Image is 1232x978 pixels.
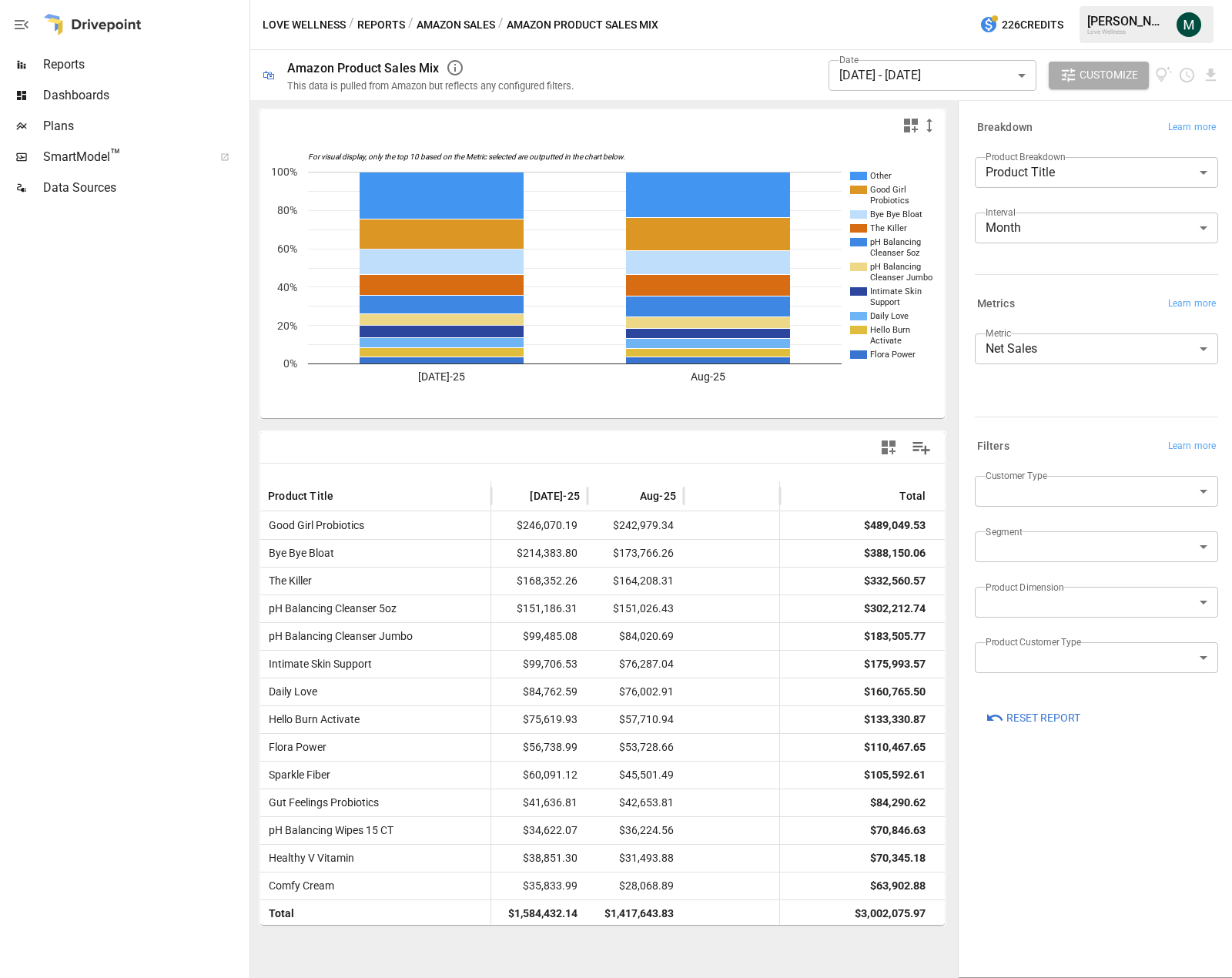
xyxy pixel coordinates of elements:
span: Bye Bye Bloat [263,540,334,567]
span: 226 Credits [1002,15,1063,35]
span: Daily Love [263,678,317,705]
div: $70,846.63 [870,817,926,844]
span: $75,619.93 [499,706,580,733]
div: Product Title [975,157,1218,188]
text: 60% [277,243,297,255]
span: $53,728.66 [595,734,676,761]
span: Product Title [268,488,333,504]
div: $3,002,075.97 [855,900,926,927]
label: Product Customer Type [986,635,1081,648]
text: Activate [870,336,902,346]
text: Daily Love [870,311,909,321]
text: [DATE]-25 [418,370,465,383]
text: 100% [271,166,297,178]
div: $70,345.18 [870,845,926,872]
span: $36,224.56 [595,817,676,844]
span: $35,833.99 [499,872,580,899]
div: $63,902.88 [870,872,926,899]
label: Date [839,53,859,66]
span: Intimate Skin Support [263,651,372,678]
button: Reports [357,15,405,35]
text: Flora Power [870,350,916,360]
div: / [349,15,354,35]
label: Product Breakdown [986,150,1066,163]
span: Total [263,900,294,927]
span: pH Balancing Wipes 15 CT [263,817,393,844]
label: Segment [986,525,1022,538]
text: Probiotics [870,196,909,206]
text: 0% [283,357,297,370]
text: Cleanser 5oz [870,248,920,258]
img: Michael Cormack [1177,12,1201,37]
span: $84,020.69 [595,623,676,650]
span: pH Balancing Cleanser Jumbo [263,623,413,650]
span: $151,026.43 [595,595,676,622]
text: Bye Bye Bloat [870,209,922,219]
button: 226Credits [973,11,1070,39]
span: $57,710.94 [595,706,676,733]
span: Healthy V Vitamin [263,845,354,872]
span: $42,653.81 [595,789,676,816]
label: Customer Type [986,469,1047,482]
h6: Filters [977,438,1009,455]
span: Customize [1080,65,1138,85]
div: $388,150.06 [864,540,926,567]
button: Sort [617,485,638,507]
span: Learn more [1168,296,1216,312]
div: / [408,15,413,35]
span: $1,417,643.83 [595,900,676,927]
span: Dashboards [43,86,246,105]
button: Amazon Sales [417,15,495,35]
span: Comfy Cream [263,872,334,899]
span: $76,002.91 [595,678,676,705]
span: $99,485.08 [499,623,580,650]
button: Sort [507,485,528,507]
text: Other [870,171,892,181]
h6: Metrics [977,296,1015,313]
div: Net Sales [975,333,1218,364]
span: $242,979.34 [595,512,676,539]
div: Month [975,213,1218,243]
button: Michael Cormack [1167,3,1210,46]
div: $84,290.62 [870,789,926,816]
span: $99,706.53 [499,651,580,678]
span: $28,068.89 [595,872,676,899]
button: Manage Columns [904,430,939,465]
span: Flora Power [263,734,326,761]
span: Learn more [1168,439,1216,454]
div: Total [899,490,926,502]
span: $151,186.31 [499,595,580,622]
h6: Breakdown [977,119,1033,136]
div: [DATE] - [DATE] [829,60,1036,91]
label: Metric [986,327,1011,340]
button: Love Wellness [263,15,346,35]
div: $105,592.61 [864,762,926,789]
div: $175,993.57 [864,651,926,678]
div: $160,765.50 [864,678,926,705]
button: View documentation [1155,62,1173,89]
span: $76,287.04 [595,651,676,678]
div: $183,505.77 [864,623,926,650]
span: $214,383.80 [499,540,580,567]
span: Sparkle Fiber [263,762,330,789]
label: Product Dimension [986,581,1063,594]
text: Intimate Skin [870,286,922,296]
div: This data is pulled from Amazon but reflects any configured filters. [287,80,574,92]
span: $168,352.26 [499,568,580,595]
text: For visual display, only the top 10 based on the Metric selected are outputted in the chart below. [308,152,625,162]
text: 20% [277,320,297,332]
svg: A chart. [260,141,945,418]
div: / [498,15,504,35]
div: [PERSON_NAME] [1087,14,1167,28]
span: Data Sources [43,179,246,197]
span: $246,070.19 [499,512,580,539]
text: Cleanser Jumbo [870,273,932,283]
span: Plans [43,117,246,136]
span: $56,738.99 [499,734,580,761]
span: $164,208.31 [595,568,676,595]
div: $489,049.53 [864,512,926,539]
span: $41,636.81 [499,789,580,816]
span: $34,622.07 [499,817,580,844]
text: Aug-25 [691,370,725,383]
